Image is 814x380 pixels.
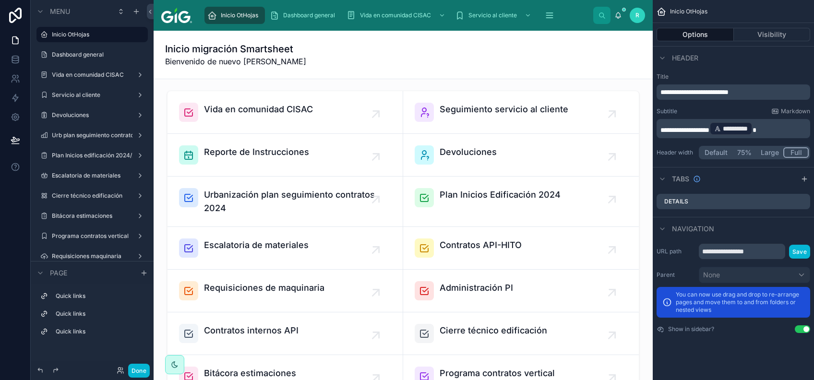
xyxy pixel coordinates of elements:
p: You can now use drag and drop to re-arrange pages and move them to and from folders or nested views [676,291,804,314]
button: Full [783,147,809,158]
label: Quick links [56,292,144,300]
button: Options [657,28,734,41]
img: App logo [161,8,192,23]
button: None [699,267,810,283]
label: Show in sidebar? [668,325,714,333]
label: Vida en comunidad CISAC [52,71,132,79]
button: 75% [732,147,756,158]
span: Servicio al cliente [468,12,517,19]
label: Details [664,198,688,205]
label: Dashboard general [52,51,146,59]
label: Servicio al cliente [52,91,132,99]
span: Header [672,53,698,63]
button: Visibility [734,28,811,41]
span: Navigation [672,224,714,234]
div: scrollable content [657,119,810,138]
span: Page [50,268,67,278]
a: Inicio OtHojas [204,7,265,24]
span: Inicio OtHojas [670,8,707,15]
label: Requisiciones maquinaria [52,252,132,260]
label: Devoluciones [52,111,132,119]
label: Escalatoria de materiales [52,172,132,179]
label: Parent [657,271,695,279]
label: Cierre técnico edificación [52,192,132,200]
button: Done [128,364,150,378]
span: Tabs [672,174,689,184]
h1: Inicio migración Smartsheet [165,42,306,56]
span: Vida en comunidad CISAC [360,12,431,19]
label: Bitácora estimaciones [52,212,132,220]
a: Servicio al cliente [452,7,536,24]
label: Programa contratos vertical [52,232,132,240]
a: Markdown [771,107,810,115]
div: scrollable content [200,5,593,26]
label: Header width [657,149,695,156]
label: URL path [657,248,695,255]
div: scrollable content [31,284,154,349]
span: Markdown [781,107,810,115]
div: scrollable content [657,84,810,100]
label: Plan Inicios edificación 2024/2025 [52,152,132,159]
span: None [703,270,720,280]
span: Dashboard general [283,12,335,19]
span: Bienvenido de nuevo [PERSON_NAME] [165,56,306,67]
label: Quick links [56,310,144,318]
button: Save [789,245,810,259]
button: Default [700,147,732,158]
a: Dashboard general [267,7,342,24]
label: Title [657,73,810,81]
button: Large [756,147,783,158]
span: Inicio OtHojas [221,12,258,19]
span: Menu [50,7,70,16]
label: Urb plan seguimiento contratos 2024/2025 [52,131,132,139]
label: Subtitle [657,107,677,115]
span: R [635,12,639,19]
label: Inicio OtHojas [52,31,142,38]
a: Vida en comunidad CISAC [344,7,450,24]
label: Quick links [56,328,144,335]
